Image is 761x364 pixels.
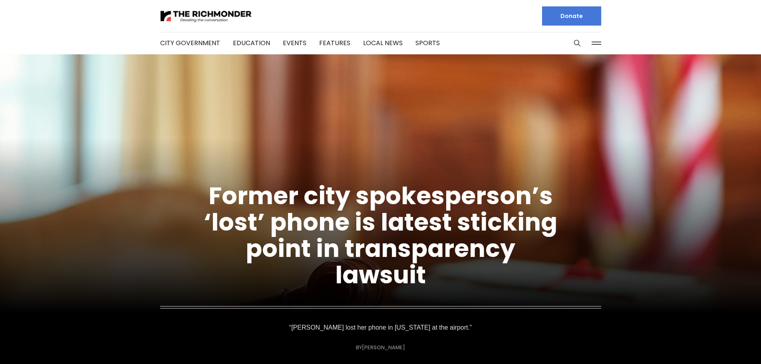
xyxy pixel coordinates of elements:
[319,38,350,48] a: Features
[233,38,270,48] a: Education
[283,38,306,48] a: Events
[362,344,405,351] a: [PERSON_NAME]
[356,344,405,350] div: By
[542,6,601,26] a: Donate
[160,38,220,48] a: City Government
[204,179,557,292] a: Former city spokesperson’s ‘lost’ phone is latest sticking point in transparency lawsuit
[160,9,252,23] img: The Richmonder
[571,37,583,49] button: Search this site
[693,325,761,364] iframe: portal-trigger
[363,38,403,48] a: Local News
[415,38,440,48] a: Sports
[289,322,472,333] p: “[PERSON_NAME] lost her phone in [US_STATE] at the airport.”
